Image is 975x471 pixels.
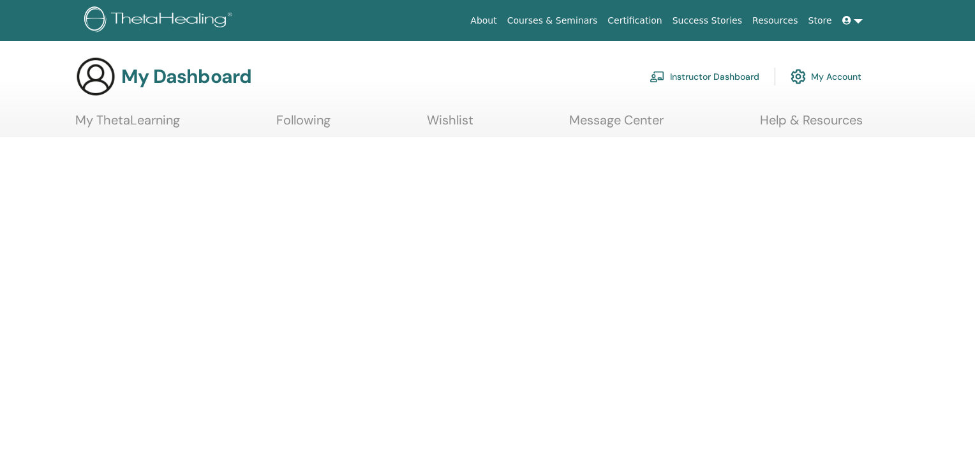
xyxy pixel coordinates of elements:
[760,112,863,137] a: Help & Resources
[276,112,331,137] a: Following
[650,63,759,91] a: Instructor Dashboard
[84,6,237,35] img: logo.png
[791,66,806,87] img: cog.svg
[465,9,502,33] a: About
[121,65,251,88] h3: My Dashboard
[791,63,861,91] a: My Account
[75,56,116,97] img: generic-user-icon.jpg
[667,9,747,33] a: Success Stories
[75,112,180,137] a: My ThetaLearning
[803,9,837,33] a: Store
[650,71,665,82] img: chalkboard-teacher.svg
[602,9,667,33] a: Certification
[427,112,473,137] a: Wishlist
[569,112,664,137] a: Message Center
[747,9,803,33] a: Resources
[502,9,603,33] a: Courses & Seminars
